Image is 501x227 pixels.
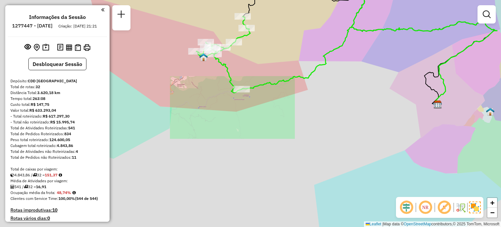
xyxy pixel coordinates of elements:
img: Exibir/Ocultar setores [469,202,481,213]
span: Ocultar deslocamento [399,200,414,215]
button: Imprimir Rotas [82,43,92,52]
div: Custo total: [10,102,104,107]
strong: R$ 15.995,74 [50,120,75,124]
div: Total de caixas por viagem: [10,166,104,172]
strong: 151,37 [45,172,57,177]
strong: 16,91 [36,184,46,189]
button: Desbloquear Sessão [28,58,86,70]
div: Total de Atividades não Roteirizadas: [10,149,104,154]
h4: Rotas improdutivas: [10,207,104,213]
button: Centralizar mapa no depósito ou ponto de apoio [32,42,41,53]
a: Clique aqui para minimizar o painel [101,6,104,13]
button: Exibir sessão original [23,42,32,53]
strong: 11 [72,155,76,160]
i: Total de rotas [33,173,37,177]
strong: 541 [68,125,75,130]
div: Map data © contributors,© 2025 TomTom, Microsoft [364,221,501,227]
strong: R$ 147,75 [31,102,49,107]
h4: Informações da Sessão [29,14,86,20]
div: Depósito: [10,78,104,84]
a: Zoom out [487,208,497,218]
strong: R$ 617.297,30 [43,114,69,119]
i: Cubagem total roteirizado [10,173,14,177]
span: − [490,208,494,217]
div: - Total roteirizado: [10,113,104,119]
a: Leaflet [366,222,381,226]
div: Tempo total: [10,96,104,102]
button: Visualizar relatório de Roteirização [65,43,73,52]
a: OpenStreetMap [404,222,432,226]
span: + [490,199,494,207]
span: Ocupação média da frota: [10,190,55,195]
strong: 834 [64,131,71,136]
img: 520 UDC Light Petropolis Centro [486,107,494,116]
strong: R$ 633.293,04 [29,108,56,113]
div: Distância Total: [10,90,104,96]
span: Exibir rótulo [436,200,452,215]
span: | [382,222,383,226]
img: CDD Petropolis [433,100,442,109]
strong: 48,74% [57,190,71,195]
strong: 100,00% [58,196,75,201]
em: Média calculada utilizando a maior ocupação (%Peso ou %Cubagem) de cada rota da sessão. Rotas cro... [72,191,76,195]
img: Miguel Pereira [199,53,208,61]
h6: 1277447 - [DATE] [12,23,53,29]
strong: 10 [52,207,57,213]
div: - Total não roteirizado: [10,119,104,125]
div: Valor total: [10,107,104,113]
button: Visualizar Romaneio [73,43,82,52]
strong: 4.843,86 [57,143,73,148]
strong: 124.600,05 [49,137,70,142]
span: Clientes com Service Time: [10,196,58,201]
strong: (544 de 544) [75,196,98,201]
div: Média de Atividades por viagem: [10,178,104,184]
button: Logs desbloquear sessão [56,42,65,53]
strong: 3.620,18 km [37,90,60,95]
button: Painel de Sugestão [41,42,51,53]
div: Total de Pedidos não Roteirizados: [10,154,104,160]
i: Total de rotas [24,185,28,189]
div: 541 / 32 = [10,184,104,190]
img: Fluxo de ruas [455,202,466,213]
div: Peso total roteirizado: [10,137,104,143]
strong: CDD [GEOGRAPHIC_DATA] [28,78,77,83]
i: Meta Caixas/viagem: 163,31 Diferença: -11,94 [59,173,62,177]
strong: 263:08 [33,96,45,101]
div: 4.843,86 / 32 = [10,172,104,178]
strong: 0 [47,215,50,221]
strong: 4 [76,149,78,154]
strong: 32 [36,84,40,89]
h4: Rotas vários dias: [10,216,104,221]
span: Ocultar NR [417,200,433,215]
div: Criação: [DATE] 21:21 [56,23,99,29]
div: Cubagem total roteirizado: [10,143,104,149]
a: Zoom in [487,198,497,208]
i: Total de Atividades [10,185,14,189]
a: Exibir filtros [480,8,493,21]
div: Total de rotas: [10,84,104,90]
a: Nova sessão e pesquisa [115,8,128,23]
div: Total de Pedidos Roteirizados: [10,131,104,137]
div: Total de Atividades Roteirizadas: [10,125,104,131]
img: FAD CDD Petropolis [433,100,442,108]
